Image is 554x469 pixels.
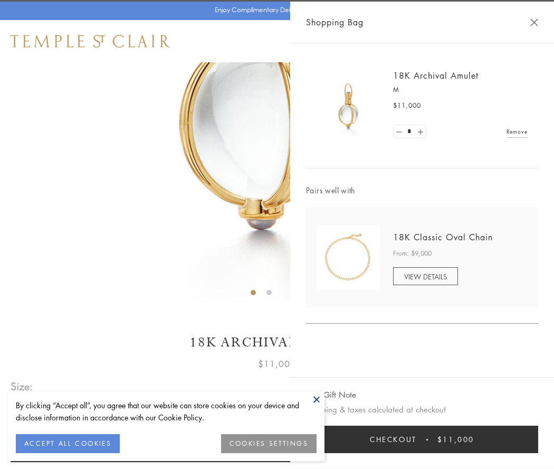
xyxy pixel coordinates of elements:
[317,226,380,289] img: N88865-OV18
[393,231,493,243] a: 18K Classic Oval Chain
[393,70,479,81] a: 18K Archival Amulet
[404,271,447,282] span: VIEW DETAILS
[415,125,425,138] a: Set quantity to 2
[394,125,404,138] a: Set quantity to 0
[437,434,474,445] span: $11,000
[393,85,528,95] p: M
[16,434,120,453] button: ACCEPT ALL COOKIES
[317,74,380,137] img: 18K Archival Amulet
[306,388,356,401] button: Add Gift Note
[306,403,538,416] p: Shipping & taxes calculated at checkout
[306,426,538,453] button: Checkout $11,000
[306,184,538,196] span: Pairs well with
[393,248,432,259] span: From: $9,000
[11,333,543,352] h1: 18K Archival Amulet
[11,35,170,48] img: Temple St. Clair
[507,126,528,137] a: Remove
[530,18,538,26] button: Close Shopping Bag
[221,434,317,453] button: COOKIES SETTINGS
[215,5,335,15] p: Enjoy Complimentary Delivery & Returns
[370,434,417,445] span: Checkout
[393,267,458,285] a: VIEW DETAILS
[306,15,364,29] span: Shopping Bag
[11,378,34,395] span: Size:
[16,399,317,424] div: By clicking “Accept all”, you agree that our website can store cookies on your device and disclos...
[258,357,296,371] span: $11,000
[393,100,421,111] span: $11,000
